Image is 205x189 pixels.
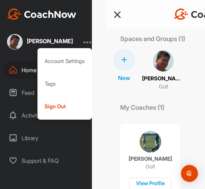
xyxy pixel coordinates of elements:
[152,50,175,72] img: square_c9301846459b835a12b437a038fd9e0c.jpg
[37,95,92,118] div: Sign Out
[181,165,198,182] div: Open Intercom Messenger
[7,34,23,50] img: square_c9301846459b835a12b437a038fd9e0c.jpg
[146,163,155,170] p: Golf
[140,131,161,153] img: coach avatar
[4,61,89,79] div: Home
[129,155,172,162] p: [PERSON_NAME]
[7,8,76,20] img: CoachNow
[113,34,192,44] p: Spaces and Groups (1)
[142,75,184,83] p: [PERSON_NAME]
[118,74,130,82] p: New
[4,129,89,147] div: Library
[27,38,73,44] div: [PERSON_NAME]
[4,152,89,170] div: Support & FAQ
[4,84,89,102] div: Feed
[4,107,89,124] div: Activity
[37,50,92,73] div: Account Settings
[113,103,171,112] p: My Coaches (1)
[142,49,184,91] a: [PERSON_NAME]Golf
[37,73,92,95] div: Tags
[159,83,168,91] p: Golf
